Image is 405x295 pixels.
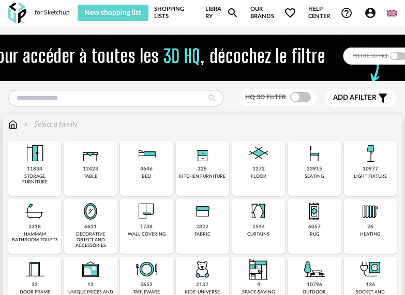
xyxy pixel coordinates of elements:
div: hammam bathroom toilets [11,231,58,243]
span: Our brands [250,5,296,21]
div: light fixture [354,174,387,179]
div: 11834 [27,166,42,173]
div: floor [251,174,266,179]
div: 136 [366,282,375,288]
img: us [387,8,397,18]
div: 22 [32,282,38,288]
div: 10796 [307,282,322,288]
button: Add afilter Filter icon [325,89,397,107]
div: outdoor [303,289,326,295]
img: Luminaire.png [358,141,383,166]
img: UniqueOeuvre.png [78,257,103,282]
img: Papier%20peint.png [134,199,159,224]
div: 12 [87,282,94,288]
div: 225 [198,166,207,173]
div: 33915 [307,166,322,173]
img: Meuble%20de%20rangement.png [22,141,47,166]
img: Textile.png [190,199,215,224]
span: HQ 3D filter [245,94,286,100]
div: Select a family [22,119,78,130]
div: 4646 [140,166,153,173]
div: heating [360,231,380,237]
span: Account Circle icon [364,7,377,19]
div: seating [305,174,324,179]
a: Shopping Lists [154,5,194,21]
span: Help Circle Outline icon [340,7,353,19]
div: 1738 [140,224,153,230]
div: 6631 [84,224,97,230]
img: svg+xml;base64,PHN2ZyB3aWR0aD0iMTYiIGhlaWdodD0iMTYiIHZpZXdCb3g9IjAgMCAxNiAxNiIgZmlsbD0ibm9uZSIgeG... [22,119,30,130]
div: door frame [20,289,50,295]
img: Rangement.png [190,141,215,166]
div: 4 [257,282,260,288]
img: svg+xml;base64,PHN2ZyB3aWR0aD0iMTYiIGhlaWdodD0iMTciIHZpZXdCb3g9IjAgMCAxNiAxNyIgZmlsbD0ibm9uZSIgeG... [8,119,18,130]
span: New shopping list [84,9,141,17]
button: New shopping list [78,5,148,21]
img: Rideaux.png [246,199,271,224]
div: kids' universe [185,289,220,295]
div: curtains [247,231,269,237]
img: ToutEnUn.png [246,257,271,282]
div: rug [310,231,319,237]
img: Assise.png [302,141,327,166]
div: fabric [194,231,211,237]
img: Tapis.png [302,199,327,224]
img: Radiateur.png [358,199,383,224]
span: Magnify icon [227,7,239,19]
span: filter [333,94,377,102]
div: 1272 [252,166,265,173]
img: Table.png [78,141,103,166]
img: UniversEnfant.png [190,257,215,282]
span: Add a [333,94,354,101]
div: decorative object and accessories [67,231,114,249]
div: tableware [133,289,160,295]
img: Huiserie.png [22,257,47,282]
img: Outdoor.png [302,257,327,282]
div: table [84,174,97,179]
div: for Sketchup [35,9,70,17]
img: ArtTable.png [134,257,159,282]
div: 6057 [308,224,321,230]
div: 2822 [196,224,208,230]
a: LibraryMagnify icon [205,5,239,21]
img: PriseInter.png [358,257,383,282]
span: Heart Outline icon [284,7,296,19]
span: Account Circle icon [364,7,381,19]
div: wall covering [128,231,166,237]
div: 26 [367,224,373,230]
span: Help centerHelp Circle Outline icon [308,6,353,21]
img: Miroir.png [78,199,103,224]
img: Literie.png [134,141,159,166]
div: 2318 [28,224,41,230]
span: Filter icon [377,92,389,104]
div: storage furniture [11,174,58,185]
img: Sol.png [246,141,271,166]
div: 2652 [140,282,153,288]
div: bed [142,174,151,179]
div: 10977 [363,166,378,173]
div: 2137 [196,282,208,288]
div: kitchen furniture [179,174,226,179]
img: Salle%20de%20bain.png [22,199,47,224]
div: 2544 [252,224,265,230]
div: 12423 [83,166,98,173]
img: OXP [8,3,26,24]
